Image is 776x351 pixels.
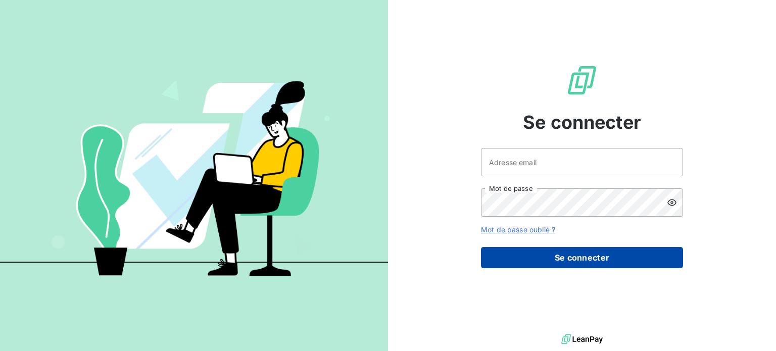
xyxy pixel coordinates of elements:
span: Se connecter [523,109,641,136]
a: Mot de passe oublié ? [481,225,555,234]
img: Logo LeanPay [566,64,598,96]
img: logo [561,332,603,347]
input: placeholder [481,148,683,176]
button: Se connecter [481,247,683,268]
